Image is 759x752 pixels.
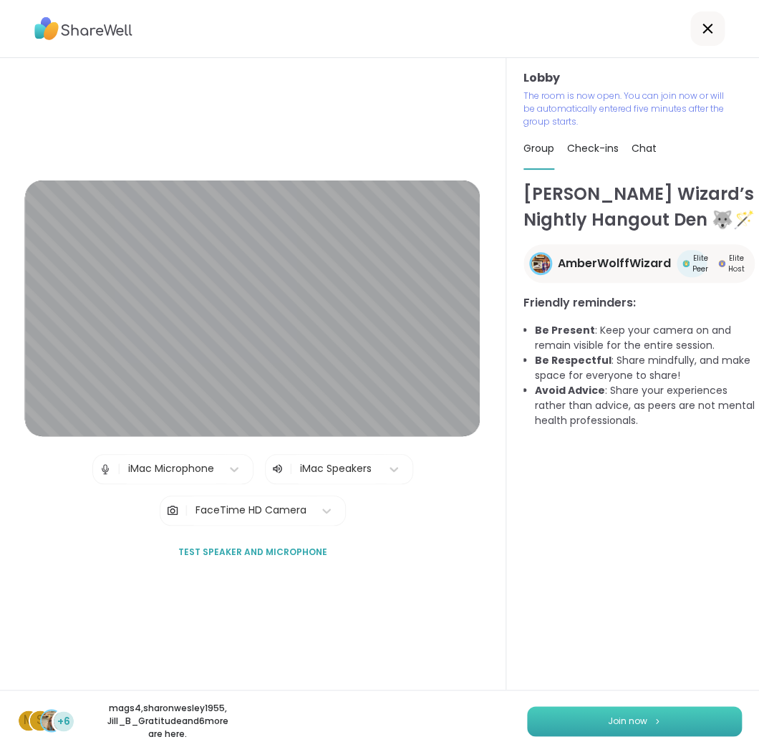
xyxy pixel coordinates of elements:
span: Check-ins [567,141,619,155]
img: Camera [166,496,179,525]
div: iMac Microphone [128,461,214,476]
div: FaceTime HD Camera [195,503,306,518]
li: : Share mindfully, and make space for everyone to share! [535,353,755,383]
span: | [289,461,293,478]
img: Microphone [99,455,112,483]
button: Test speaker and microphone [173,537,333,567]
button: Join now [527,706,742,736]
img: ShareWell Logo [34,12,132,45]
span: Elite Host [728,253,745,274]
a: AmberWolffWizardAmberWolffWizardElite PeerElite PeerElite HostElite Host [523,244,755,283]
img: AmberWolffWizard [531,254,550,273]
span: Elite Peer [692,253,708,274]
span: Chat [632,141,657,155]
li: : Keep your camera on and remain visible for the entire session. [535,323,755,353]
b: Be Present [535,323,595,337]
b: Be Respectful [535,353,611,367]
span: Join now [608,715,647,728]
p: The room is now open. You can join now or will be automatically entered five minutes after the gr... [523,90,730,128]
span: m [24,711,34,730]
span: Group [523,141,554,155]
li: : Share your experiences rather than advice, as peers are not mental health professionals. [535,383,755,428]
span: s [37,711,44,730]
span: | [185,496,188,525]
img: Jill_B_Gratitude [42,710,62,731]
img: Elite Peer [682,260,690,267]
span: | [117,455,121,483]
h3: Friendly reminders: [523,294,755,312]
img: Elite Host [718,260,725,267]
p: mags4 , sharonwesley1955 , Jill_B_Gratitude and 6 more are here. [87,702,248,741]
b: Avoid Advice [535,383,605,397]
span: AmberWolffWizard [558,255,671,272]
h3: Lobby [523,69,755,87]
img: ShareWell Logomark [653,717,662,725]
h1: [PERSON_NAME] Wizard’s Nightly Hangout Den 🐺🪄 [523,181,755,233]
span: +6 [57,714,70,729]
span: Test speaker and microphone [178,546,327,559]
